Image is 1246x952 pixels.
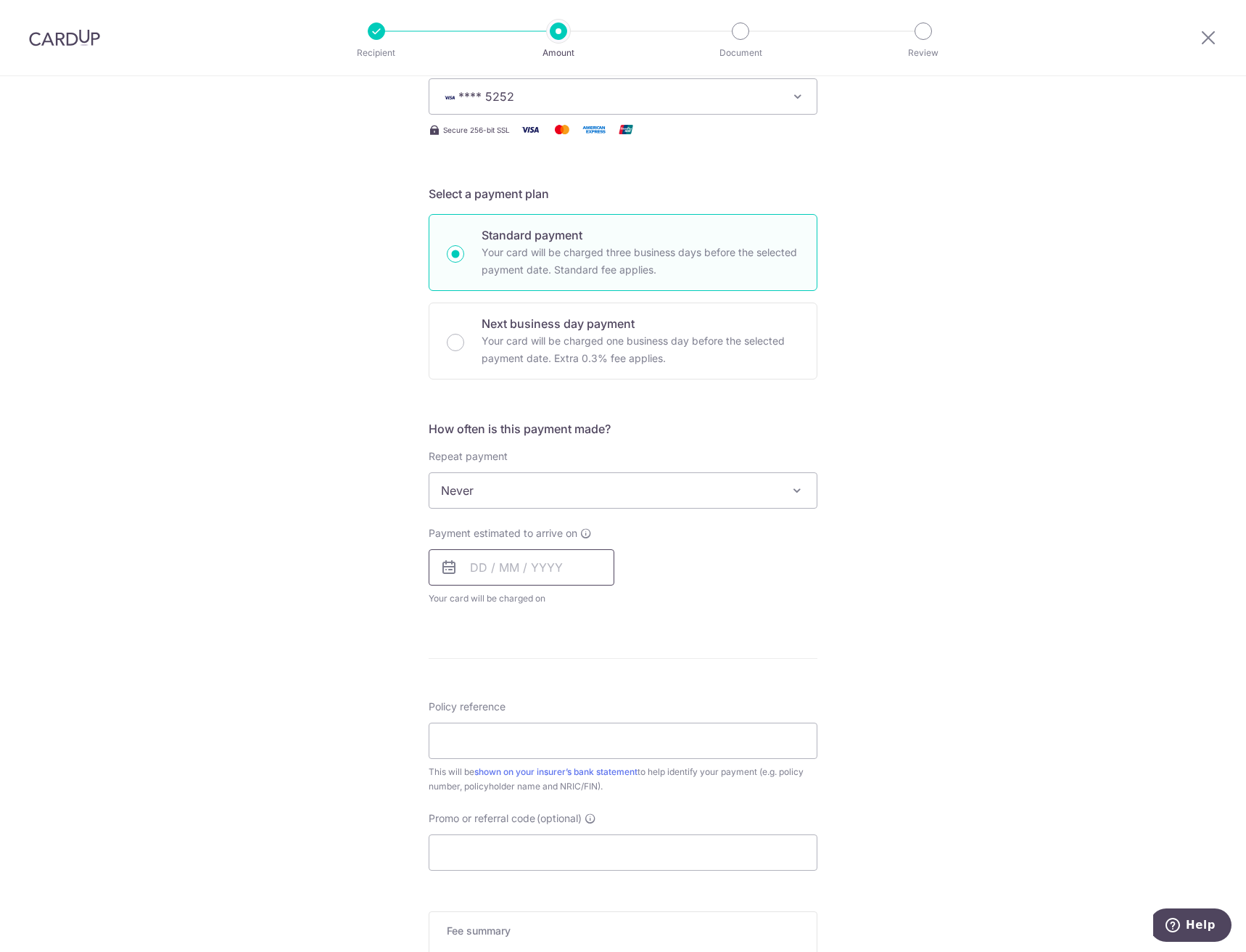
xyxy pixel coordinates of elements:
[505,46,612,60] p: Amount
[537,811,582,826] span: (optional)
[429,549,614,586] input: DD / MM / YYYY
[447,924,799,938] h5: Fee summary
[611,120,640,139] img: Union Pay
[474,766,638,777] a: shown on your insurer’s bank statement
[1153,908,1231,945] iframe: Opens a widget where you can find more information
[687,46,794,60] p: Document
[482,332,799,367] p: Your card will be charged one business day before the selected payment date. Extra 0.3% fee applies.
[429,526,577,541] span: Payment estimated to arrive on
[870,46,977,60] p: Review
[429,591,614,606] span: Your card will be charged on
[548,120,577,139] img: Mastercard
[482,244,799,279] p: Your card will be charged three business days before the selected payment date. Standard fee appl...
[429,420,817,438] h5: How often is this payment made?
[441,92,458,102] img: VISA
[482,226,799,244] p: Standard payment
[429,472,817,509] span: Never
[443,124,510,136] span: Secure 256-bit SSL
[429,699,506,714] label: Policy reference
[429,185,817,202] h5: Select a payment plan
[29,29,100,46] img: CardUp
[482,315,799,332] p: Next business day payment
[323,46,430,60] p: Recipient
[429,449,508,464] label: Repeat payment
[579,120,608,139] img: American Express
[429,765,817,794] div: This will be to help identify your payment (e.g. policy number, policyholder name and NRIC/FIN).
[516,120,545,139] img: Visa
[429,473,817,508] span: Never
[429,811,535,826] span: Promo or referral code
